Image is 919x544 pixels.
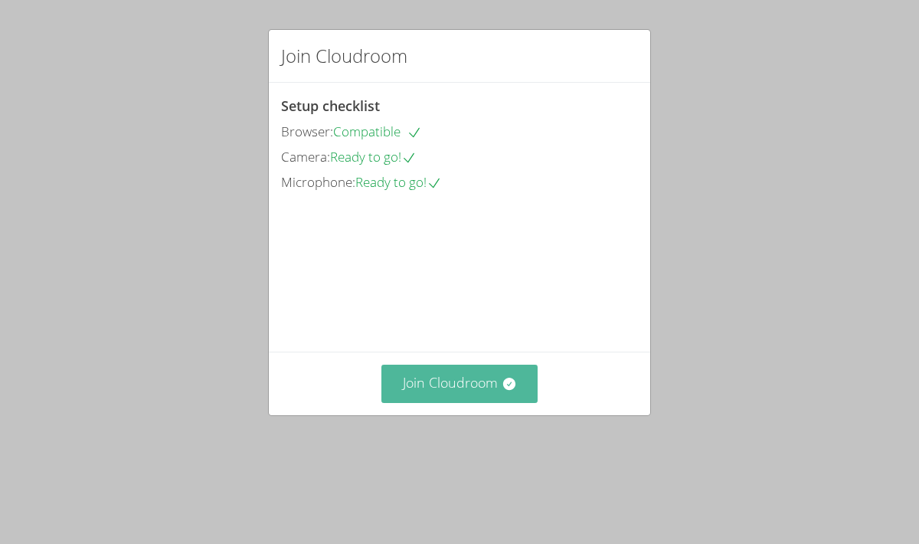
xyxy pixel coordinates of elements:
[330,148,417,165] span: Ready to go!
[381,365,538,402] button: Join Cloudroom
[281,97,380,115] span: Setup checklist
[281,123,333,140] span: Browser:
[281,42,407,70] h2: Join Cloudroom
[281,148,330,165] span: Camera:
[333,123,422,140] span: Compatible
[355,173,442,191] span: Ready to go!
[281,173,355,191] span: Microphone:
